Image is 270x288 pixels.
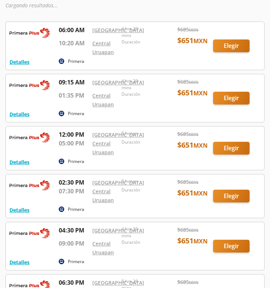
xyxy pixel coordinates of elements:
[92,188,114,204] a: Central Uruapan
[9,58,30,66] button: Detalles
[9,206,30,214] button: Detalles
[92,140,114,156] a: Central Uruapan
[92,131,144,138] a: [GEOGRAPHIC_DATA]
[92,179,144,186] a: [GEOGRAPHIC_DATA]
[92,227,144,234] a: [GEOGRAPHIC_DATA]
[92,240,114,256] a: Central Uruapan
[9,158,30,166] button: Detalles
[92,27,144,34] a: [GEOGRAPHIC_DATA]
[92,92,114,108] a: Central Uruapan
[9,258,30,266] button: Detalles
[68,58,84,65] p: Primera
[68,206,84,213] p: Primera
[68,258,84,265] p: Primera
[68,110,84,117] p: Primera
[92,40,114,56] a: Central Uruapan
[92,279,144,286] a: [GEOGRAPHIC_DATA]
[68,158,84,165] p: Primera
[9,110,30,118] button: Detalles
[5,2,58,9] em: Cargando resultados ...
[92,79,144,86] a: [GEOGRAPHIC_DATA]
